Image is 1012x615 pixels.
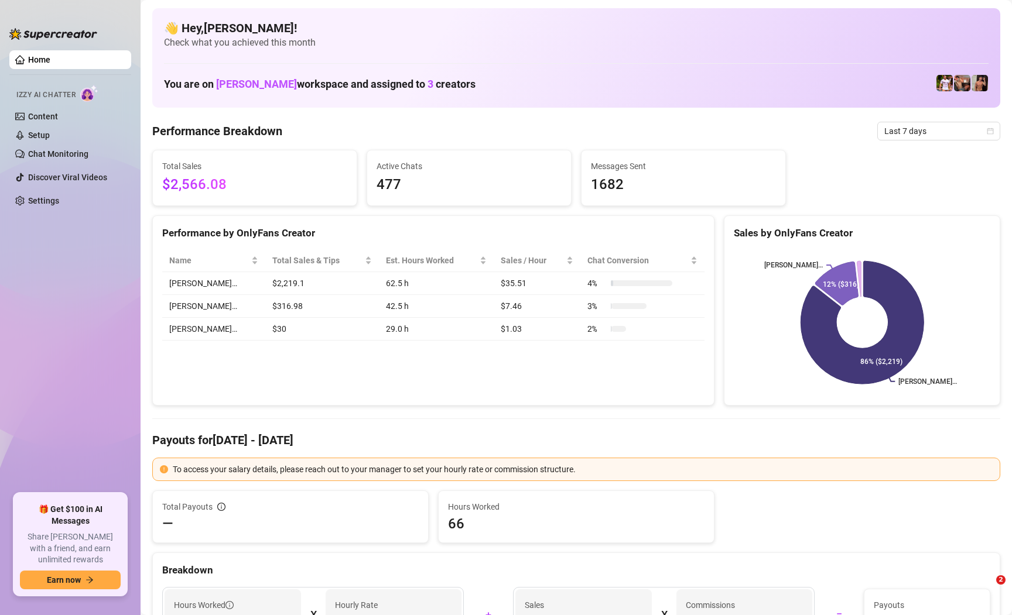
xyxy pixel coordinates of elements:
text: [PERSON_NAME]… [764,261,823,269]
td: 62.5 h [379,272,494,295]
a: Chat Monitoring [28,149,88,159]
th: Name [162,249,265,272]
img: Osvaldo [954,75,970,91]
span: Total Payouts [162,500,213,513]
h4: 👋 Hey, [PERSON_NAME] ! [164,20,989,36]
th: Total Sales & Tips [265,249,379,272]
span: Sales [525,599,642,611]
span: 1682 [591,174,776,196]
span: 477 [377,174,562,196]
a: Setup [28,130,50,140]
img: AI Chatter [80,85,98,102]
span: Share [PERSON_NAME] with a friend, and earn unlimited rewards [20,531,121,566]
span: Hours Worked [174,599,234,611]
h4: Payouts for [DATE] - [DATE] [152,432,1000,448]
span: 2 % [587,322,606,335]
a: Content [28,112,58,121]
span: Chat Conversion [587,254,688,267]
span: 🎁 Get $100 in AI Messages [20,504,121,527]
h1: You are on workspace and assigned to creators [164,78,476,91]
a: Home [28,55,50,64]
td: $30 [265,318,379,341]
img: Hector [936,75,953,91]
div: Breakdown [162,562,990,578]
div: Est. Hours Worked [386,254,477,267]
span: [PERSON_NAME] [216,78,297,90]
button: Earn nowarrow-right [20,571,121,589]
td: $2,219.1 [265,272,379,295]
td: [PERSON_NAME]… [162,295,265,318]
div: Performance by OnlyFans Creator [162,225,705,241]
span: calendar [987,128,994,135]
span: Hours Worked [448,500,705,513]
span: 4 % [587,277,606,290]
h4: Performance Breakdown [152,123,282,139]
span: 66 [448,514,705,533]
span: Payouts [874,599,980,611]
span: info-circle [225,601,234,609]
a: Settings [28,196,59,205]
td: 42.5 h [379,295,494,318]
td: $1.03 [494,318,580,341]
span: Izzy AI Chatter [16,90,76,101]
span: Earn now [47,575,81,585]
span: 3 % [587,300,606,312]
span: 3 [428,78,433,90]
span: 2 [996,575,1006,585]
td: [PERSON_NAME]… [162,318,265,341]
div: Sales by OnlyFans Creator [734,225,990,241]
th: Chat Conversion [580,249,705,272]
a: Discover Viral Videos [28,173,107,182]
td: $35.51 [494,272,580,295]
span: Total Sales & Tips [272,254,363,267]
span: Active Chats [377,160,562,173]
span: arrow-right [86,576,94,584]
iframe: Intercom live chat [972,575,1000,603]
text: [PERSON_NAME]… [898,377,957,386]
article: Commissions [686,599,735,611]
td: $7.46 [494,295,580,318]
img: logo-BBDzfeDw.svg [9,28,97,40]
span: exclamation-circle [160,465,168,473]
td: 29.0 h [379,318,494,341]
span: Check what you achieved this month [164,36,989,49]
div: To access your salary details, please reach out to your manager to set your hourly rate or commis... [173,463,993,476]
article: Hourly Rate [335,599,378,611]
span: Sales / Hour [501,254,564,267]
span: Name [169,254,249,267]
span: Total Sales [162,160,347,173]
span: Messages Sent [591,160,776,173]
td: [PERSON_NAME]… [162,272,265,295]
img: Zach [972,75,988,91]
span: — [162,514,173,533]
th: Sales / Hour [494,249,580,272]
td: $316.98 [265,295,379,318]
span: Last 7 days [884,122,993,140]
span: info-circle [217,503,225,511]
span: $2,566.08 [162,174,347,196]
